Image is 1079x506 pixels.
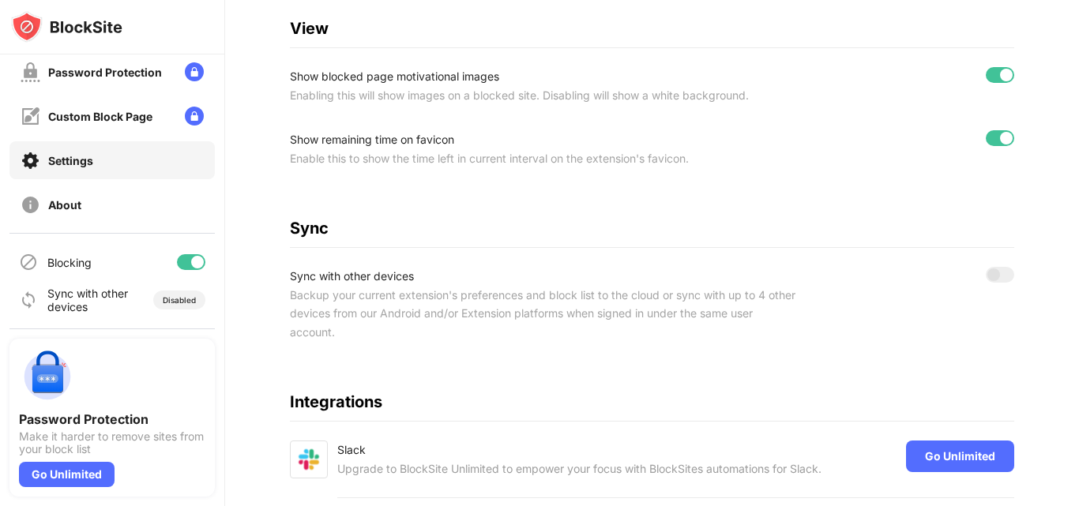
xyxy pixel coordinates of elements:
[21,62,40,82] img: password-protection-off.svg
[21,151,40,171] img: settings-on.svg
[19,253,38,272] img: blocking-icon.svg
[290,19,1014,38] div: View
[47,256,92,269] div: Blocking
[337,440,821,459] div: Slack
[290,149,797,168] div: Enable this to show the time left in current interval on the extension's favicon.
[290,219,1014,238] div: Sync
[19,411,205,427] div: Password Protection
[290,392,1014,411] div: Integrations
[19,430,205,455] div: Make it harder to remove sites from your block list
[47,287,129,313] div: Sync with other devices
[290,286,797,343] div: Backup your current extension's preferences and block list to the cloud or sync with up to 4 othe...
[21,195,40,215] img: about-off.svg
[906,440,1014,472] div: Go Unlimited
[290,86,797,105] div: Enabling this will show images on a blocked site. Disabling will show a white background.
[48,110,152,123] div: Custom Block Page
[11,11,122,43] img: logo-blocksite.svg
[337,459,821,478] div: Upgrade to BlockSite Unlimited to empower your focus with BlockSites automations for Slack.
[185,62,204,81] img: lock-menu.svg
[290,67,797,86] div: Show blocked page motivational images
[19,348,76,405] img: push-password-protection.svg
[290,130,797,149] div: Show remaining time on favicon
[19,462,115,487] div: Go Unlimited
[48,154,93,167] div: Settings
[48,66,162,79] div: Password Protection
[19,290,38,309] img: sync-icon.svg
[290,267,797,286] div: Sync with other devices
[21,107,40,126] img: customize-block-page-off.svg
[163,295,196,305] div: Disabled
[185,107,204,126] img: lock-menu.svg
[290,440,328,478] img: slack.svg
[48,198,81,212] div: About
